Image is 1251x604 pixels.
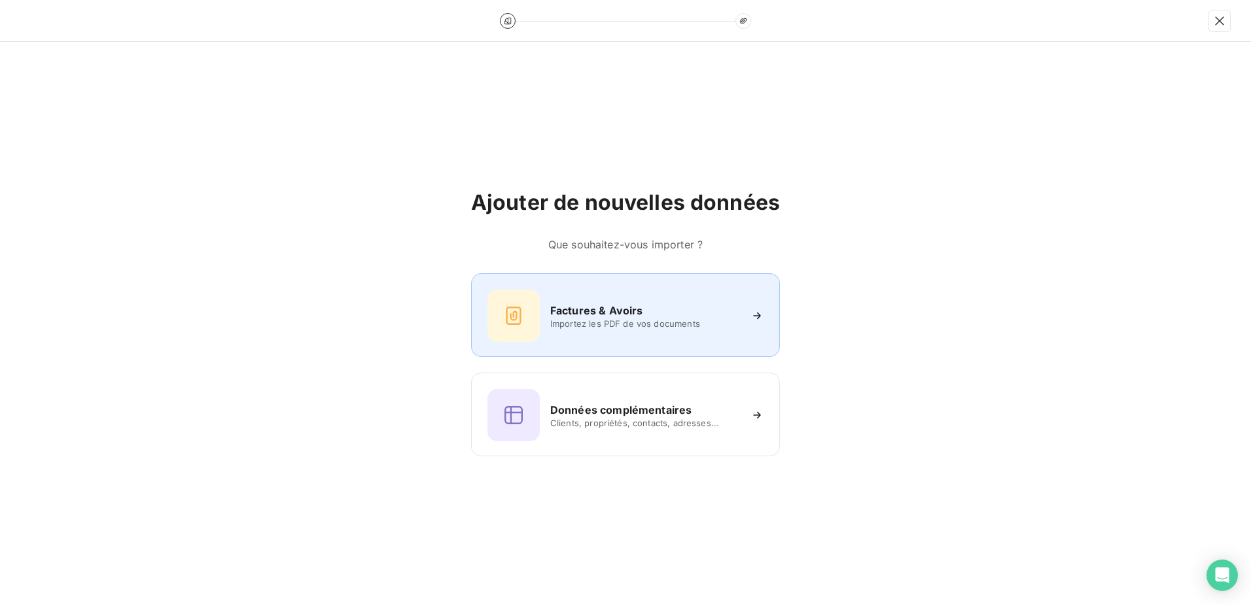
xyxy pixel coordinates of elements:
[471,237,780,252] h6: Que souhaitez-vous importer ?
[550,402,692,418] h6: Données complémentaires
[471,190,780,216] h2: Ajouter de nouvelles données
[550,418,740,428] span: Clients, propriétés, contacts, adresses...
[550,318,740,329] span: Importez les PDF de vos documents
[1207,560,1238,591] div: Open Intercom Messenger
[550,303,643,318] h6: Factures & Avoirs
